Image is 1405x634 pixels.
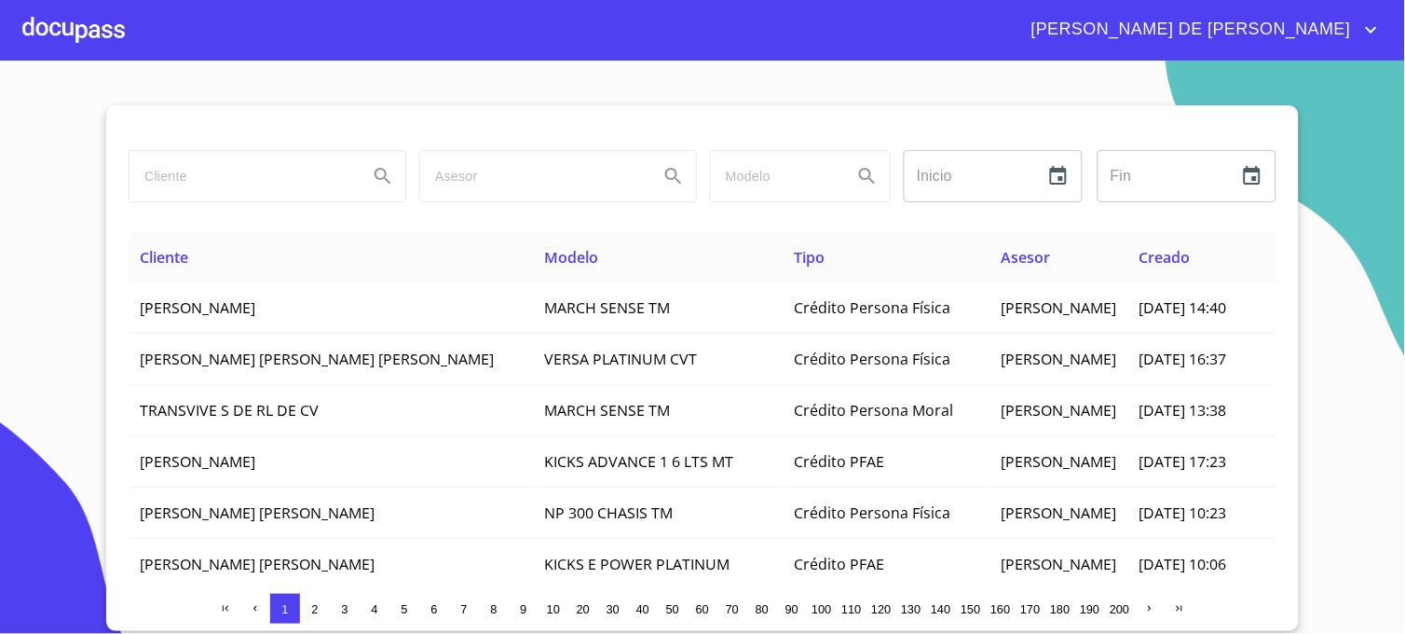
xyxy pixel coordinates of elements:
button: 5 [389,594,419,624]
button: 4 [360,594,389,624]
button: Search [361,154,405,199]
span: Tipo [795,247,825,268]
span: 80 [756,602,769,616]
span: 7 [460,602,467,616]
button: 160 [986,594,1016,624]
button: 180 [1045,594,1075,624]
span: MARCH SENSE TM [544,400,670,420]
span: [PERSON_NAME] [1001,554,1116,574]
span: 130 [901,602,921,616]
span: [PERSON_NAME] [PERSON_NAME] [140,503,375,523]
button: 170 [1016,594,1045,624]
input: search [420,151,644,201]
button: account of current user [1017,15,1383,45]
span: 90 [785,602,798,616]
span: 190 [1080,602,1099,616]
button: 50 [658,594,688,624]
span: 40 [636,602,649,616]
span: [PERSON_NAME] [1001,349,1116,369]
span: Asesor [1001,247,1050,268]
span: 1 [281,602,288,616]
button: 40 [628,594,658,624]
span: 2 [311,602,318,616]
span: 110 [841,602,861,616]
button: 6 [419,594,449,624]
span: [PERSON_NAME] [140,297,255,318]
span: [PERSON_NAME] DE [PERSON_NAME] [1017,15,1360,45]
span: [PERSON_NAME] [140,451,255,472]
span: 5 [401,602,407,616]
span: [DATE] 17:23 [1139,451,1226,472]
input: search [130,151,353,201]
span: TRANSVIVE S DE RL DE CV [140,400,319,420]
button: 10 [539,594,568,624]
span: KICKS E POWER PLATINUM [544,554,730,574]
span: [PERSON_NAME] [PERSON_NAME] [140,554,375,574]
button: 140 [926,594,956,624]
button: 7 [449,594,479,624]
span: Modelo [544,247,598,268]
span: [DATE] 16:37 [1139,349,1226,369]
button: 70 [717,594,747,624]
span: 200 [1110,602,1129,616]
button: 190 [1075,594,1105,624]
button: 60 [688,594,717,624]
span: 10 [547,602,560,616]
span: 100 [812,602,831,616]
span: [PERSON_NAME] [PERSON_NAME] [PERSON_NAME] [140,349,494,369]
span: 9 [520,602,526,616]
button: 150 [956,594,986,624]
span: KICKS ADVANCE 1 6 LTS MT [544,451,733,472]
button: 8 [479,594,509,624]
input: search [711,151,838,201]
span: Crédito Persona Física [795,297,951,318]
span: 6 [430,602,437,616]
span: MARCH SENSE TM [544,297,670,318]
span: 60 [696,602,709,616]
span: 20 [577,602,590,616]
button: 2 [300,594,330,624]
span: [DATE] 10:06 [1139,554,1226,574]
span: 170 [1020,602,1040,616]
span: 3 [341,602,348,616]
span: [PERSON_NAME] [1001,400,1116,420]
span: 150 [961,602,980,616]
button: 9 [509,594,539,624]
span: Crédito PFAE [795,451,885,472]
span: 70 [726,602,739,616]
button: 30 [598,594,628,624]
button: 90 [777,594,807,624]
button: 20 [568,594,598,624]
span: [DATE] 13:38 [1139,400,1226,420]
button: 200 [1105,594,1135,624]
button: 110 [837,594,866,624]
button: Search [651,154,696,199]
span: Crédito Persona Moral [795,400,954,420]
span: Creado [1139,247,1190,268]
span: 120 [871,602,891,616]
button: 1 [270,594,300,624]
span: 50 [666,602,679,616]
span: [DATE] 10:23 [1139,503,1226,523]
span: Crédito Persona Física [795,349,951,369]
span: NP 300 CHASIS TM [544,503,673,523]
span: 8 [490,602,497,616]
span: [PERSON_NAME] [1001,297,1116,318]
span: [PERSON_NAME] [1001,503,1116,523]
span: 4 [371,602,377,616]
span: Crédito Persona Física [795,503,951,523]
span: 30 [607,602,620,616]
span: 140 [931,602,950,616]
span: [PERSON_NAME] [1001,451,1116,472]
span: Cliente [140,247,188,268]
span: VERSA PLATINUM CVT [544,349,697,369]
button: 100 [807,594,837,624]
button: 80 [747,594,777,624]
span: 180 [1050,602,1070,616]
span: Crédito PFAE [795,554,885,574]
span: 160 [990,602,1010,616]
button: 130 [896,594,926,624]
span: [DATE] 14:40 [1139,297,1226,318]
button: 3 [330,594,360,624]
button: 120 [866,594,896,624]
